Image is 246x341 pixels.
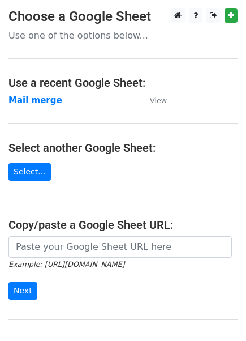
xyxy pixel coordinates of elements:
[8,29,238,41] p: Use one of the options below...
[8,8,238,25] h3: Choose a Google Sheet
[8,163,51,181] a: Select...
[8,95,62,105] a: Mail merge
[139,95,167,105] a: View
[8,260,124,268] small: Example: [URL][DOMAIN_NAME]
[8,236,232,258] input: Paste your Google Sheet URL here
[8,282,37,300] input: Next
[8,141,238,155] h4: Select another Google Sheet:
[8,76,238,89] h4: Use a recent Google Sheet:
[150,96,167,105] small: View
[8,218,238,232] h4: Copy/paste a Google Sheet URL:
